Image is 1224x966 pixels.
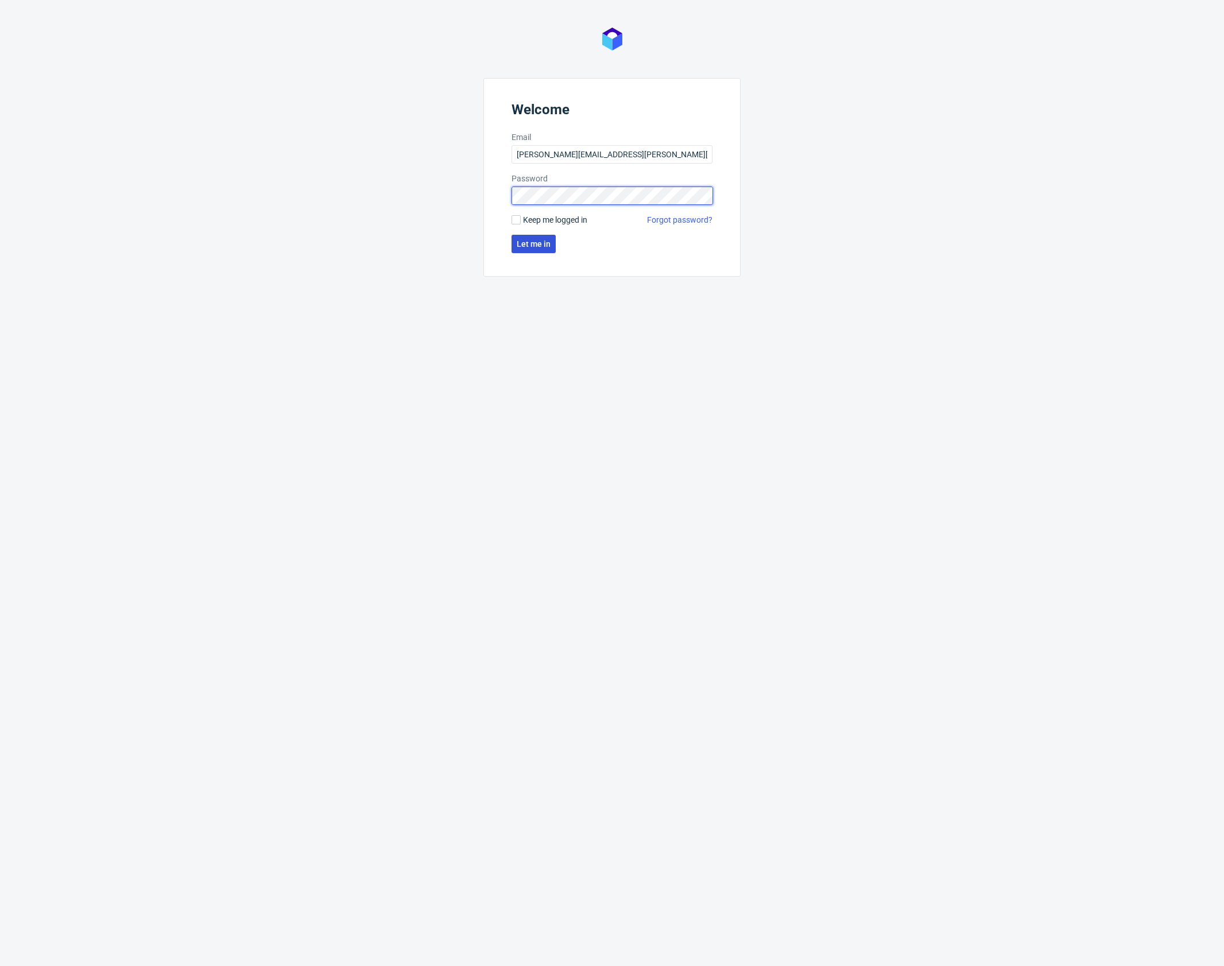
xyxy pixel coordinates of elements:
[647,214,712,226] a: Forgot password?
[523,214,587,226] span: Keep me logged in
[512,235,556,253] button: Let me in
[512,131,712,143] label: Email
[512,173,712,184] label: Password
[512,102,712,122] header: Welcome
[517,240,551,248] span: Let me in
[512,145,712,164] input: you@youremail.com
